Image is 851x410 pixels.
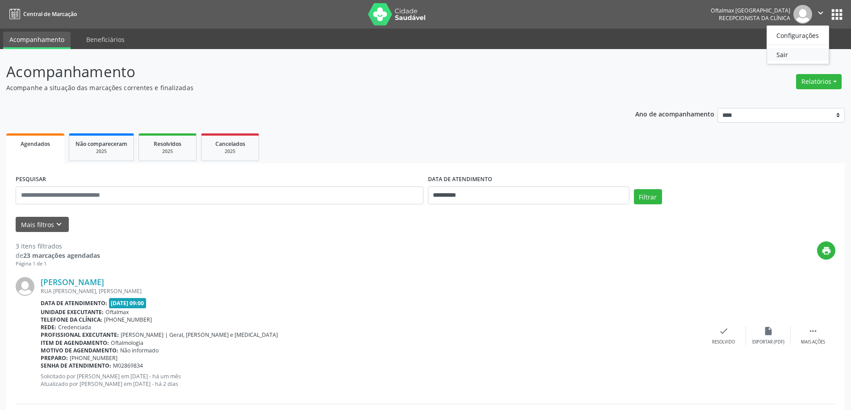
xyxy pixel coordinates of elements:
[801,339,825,345] div: Mais ações
[16,260,100,268] div: Página 1 de 1
[121,331,278,339] span: [PERSON_NAME] | Geral, [PERSON_NAME] e [MEDICAL_DATA]
[6,7,77,21] a: Central de Marcação
[58,323,91,331] span: Credenciada
[6,61,593,83] p: Acompanhamento
[16,217,69,232] button: Mais filtroskeyboard_arrow_down
[719,326,729,336] i: check
[41,299,107,307] b: Data de atendimento:
[712,339,735,345] div: Resolvido
[635,108,714,119] p: Ano de acompanhamento
[75,148,127,155] div: 2025
[41,277,104,287] a: [PERSON_NAME]
[41,316,102,323] b: Telefone da clínica:
[719,14,790,22] span: Recepcionista da clínica
[752,339,784,345] div: Exportar (PDF)
[41,347,118,354] b: Motivo de agendamento:
[104,316,152,323] span: [PHONE_NUMBER]
[41,287,701,295] div: RUA [PERSON_NAME], [PERSON_NAME]
[796,74,842,89] button: Relatórios
[75,140,127,148] span: Não compareceram
[215,140,245,148] span: Cancelados
[808,326,818,336] i: 
[767,25,829,64] ul: 
[41,308,104,316] b: Unidade executante:
[16,241,100,251] div: 3 itens filtrados
[113,362,143,369] span: M02869834
[763,326,773,336] i: insert_drive_file
[208,148,252,155] div: 2025
[41,354,68,362] b: Preparo:
[816,8,826,18] i: 
[16,173,46,186] label: PESQUISAR
[41,362,111,369] b: Senha de atendimento:
[105,308,129,316] span: Oftalmax
[822,246,831,256] i: print
[41,339,109,347] b: Item de agendamento:
[793,5,812,24] img: img
[154,140,181,148] span: Resolvidos
[120,347,159,354] span: Não informado
[111,339,143,347] span: Oftalmologia
[767,29,829,41] a: Configurações
[812,5,829,24] button: 
[817,241,835,260] button: print
[634,189,662,204] button: Filtrar
[109,298,147,308] span: [DATE] 09:00
[41,373,701,388] p: Solicitado por [PERSON_NAME] em [DATE] - há um mês Atualizado por [PERSON_NAME] em [DATE] - há 2 ...
[711,7,790,14] div: Oftalmax [GEOGRAPHIC_DATA]
[23,10,77,18] span: Central de Marcação
[41,331,119,339] b: Profissional executante:
[23,251,100,260] strong: 23 marcações agendadas
[829,7,845,22] button: apps
[3,32,71,49] a: Acompanhamento
[428,173,492,186] label: DATA DE ATENDIMENTO
[70,354,117,362] span: [PHONE_NUMBER]
[767,48,829,61] a: Sair
[21,140,50,148] span: Agendados
[54,219,64,229] i: keyboard_arrow_down
[41,323,56,331] b: Rede:
[80,32,131,47] a: Beneficiários
[145,148,190,155] div: 2025
[16,277,34,296] img: img
[16,251,100,260] div: de
[6,83,593,92] p: Acompanhe a situação das marcações correntes e finalizadas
